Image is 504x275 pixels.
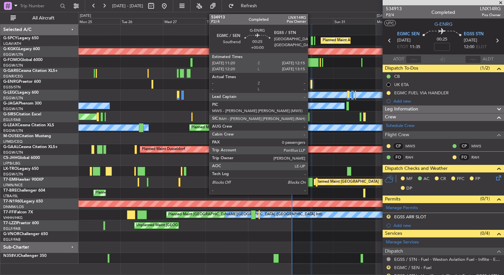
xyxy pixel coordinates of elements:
a: G-GAALCessna Citation XLS+ [3,145,58,149]
a: G-LEAXCessna Citation XLS [3,123,54,127]
span: P2/4 [386,12,402,18]
div: Owner [238,123,249,133]
span: G-VNOR [3,232,19,236]
span: G-LEGC [3,91,17,95]
span: Services [385,230,402,237]
span: Dispatch Checks and Weather [385,165,448,172]
span: ETOT [397,44,408,50]
div: Tue 26 [120,18,163,24]
div: Planned Maint Athens ([PERSON_NAME] Intl) [323,36,398,46]
a: RAH [471,154,486,160]
span: EGSS STN [464,31,484,38]
span: Leg Information [385,106,418,113]
a: EGSS / STN - Fuel - Weston Aviation Fuel - Inflite - EGSS / STN [394,257,501,262]
span: Dispatch [385,248,403,255]
span: T7-FFI [3,210,15,214]
a: VHHH/HKG [3,215,23,220]
span: G-JAGA [3,102,18,106]
span: T7-LZZI [3,221,17,225]
span: LX-TRO [3,167,17,171]
a: EGGW/LTN [3,52,23,57]
div: FO [393,154,404,161]
div: Planned Maint Warsaw ([GEOGRAPHIC_DATA]) [95,188,175,198]
a: EGNR/CEG [3,74,23,79]
span: ATOT [393,56,404,63]
span: 12:00 [464,44,474,50]
span: 534913 [386,5,402,12]
a: G-SIRSCitation Excel [3,112,41,116]
span: T7-EMI [3,178,16,182]
button: R [387,265,391,269]
div: CP [393,142,404,150]
span: AC [424,176,429,182]
button: All Aircraft [7,13,72,23]
a: EGGW/LTN [3,96,23,101]
div: Planned Maint [GEOGRAPHIC_DATA] ([GEOGRAPHIC_DATA] Intl) [168,210,278,220]
span: DP [406,185,412,192]
span: (0/4) [480,230,490,237]
div: Wed 27 [163,18,205,24]
span: G-KGKG [3,47,19,51]
div: Mon 25 [78,18,121,24]
a: T7-N1960Legacy 650 [3,199,43,203]
span: G-GAAL [3,145,18,149]
span: Crew [385,113,396,121]
a: G-FOMOGlobal 6000 [3,58,43,62]
span: FFC [457,176,464,182]
span: (1/2) [480,65,490,72]
a: EGGW/LTN [3,107,23,111]
input: Trip Number [20,1,58,11]
span: [DATE] - [DATE] [112,3,143,9]
a: EGGW/LTN [3,63,23,68]
span: MF [406,176,413,182]
a: EGLF/FAB [3,117,20,122]
span: G-GARE [3,69,18,73]
button: Refresh [225,1,265,11]
span: G-SIRS [3,112,16,116]
a: T7-LZZIPraetor 600 [3,221,39,225]
span: G-ENRG [3,80,19,84]
span: Refresh [235,4,263,8]
a: M-OUSECitation Mustang [3,134,51,138]
div: [DATE] [80,13,91,19]
a: Manage Permits [386,205,418,211]
span: [DATE] [397,37,411,44]
div: CP [459,142,470,150]
a: N358VJChallenger 350 [3,254,47,258]
a: MWS [405,143,420,149]
div: EGMC FUEL VIA HANDLER [394,90,449,96]
span: Permits [385,196,400,203]
a: T7-EMIHawker 900XP [3,178,44,182]
span: FP [475,176,480,182]
a: LFMN/NCE [3,183,23,188]
div: Add new [394,98,501,104]
div: Add new [394,223,501,228]
a: EGGW/LTN [3,172,23,177]
a: EGLF/FAB [3,226,20,231]
div: Planned Maint [GEOGRAPHIC_DATA] [316,177,379,187]
div: Thu 28 [205,18,248,24]
a: G-VNORChallenger 650 [3,232,48,236]
a: LFPB/LBG [3,161,20,166]
span: EGMC SEN [397,31,420,38]
span: N358VJ [3,254,18,258]
input: --:-- [406,55,422,63]
span: G-LEAX [3,123,17,127]
a: G-SPCYLegacy 650 [3,36,39,40]
span: CS-JHH [3,156,17,160]
a: G-GARECessna Citation XLS+ [3,69,58,73]
span: G-SPCY [3,36,17,40]
button: R [387,215,391,219]
a: LX-TROLegacy 650 [3,167,39,171]
a: EGMC / SEN - Fuel [394,265,431,270]
span: ALDT [483,56,493,63]
div: CB [394,74,400,79]
div: Sat 30 [291,18,333,24]
span: ELDT [476,44,487,50]
div: [PERSON_NAME][GEOGRAPHIC_DATA] ([GEOGRAPHIC_DATA] Intl) [207,210,322,220]
a: LTBA/ISL [3,194,18,199]
span: G-ENRG [434,21,453,28]
span: Dispatch To-Dos [385,65,418,72]
a: G-LEGCLegacy 600 [3,91,39,95]
a: EGSS/STN [3,85,21,90]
